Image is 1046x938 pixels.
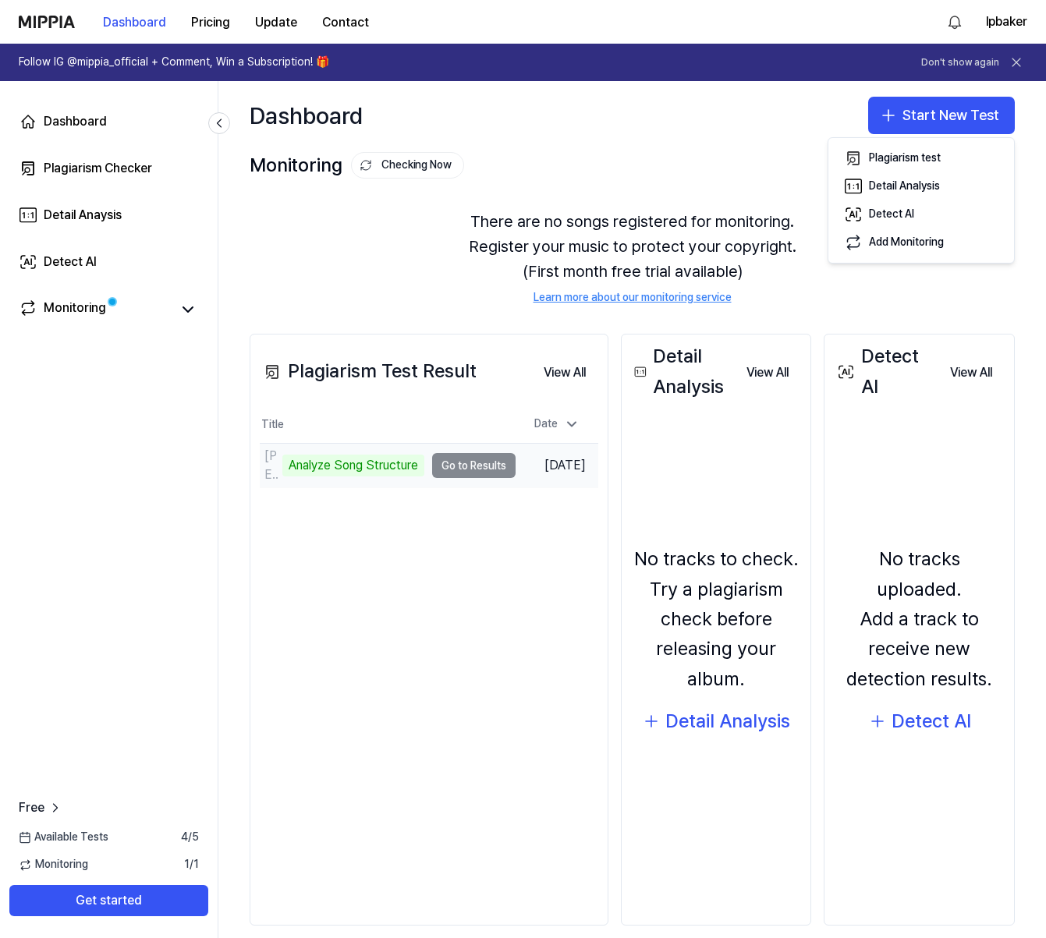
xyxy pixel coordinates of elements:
span: 4 / 5 [181,830,199,845]
h1: Follow IG @mippia_official + Comment, Win a Subscription! 🎁 [19,55,329,70]
button: Don't show again [921,56,999,69]
a: Dashboard [9,103,208,140]
div: Date [528,412,586,437]
div: Add Monitoring [869,235,944,250]
button: Plagiarism test [835,144,1008,172]
button: Detail Analysis [642,706,790,736]
div: [PERSON_NAME] - Cruel Summer (Official Audio) [264,447,278,484]
span: Monitoring [19,857,88,873]
div: No tracks uploaded. Add a track to receive new detection results. [834,544,1005,694]
div: Plagiarism test [869,150,941,166]
button: Detail Analysis [835,172,1008,200]
a: Monitoring [19,299,171,320]
a: View All [734,356,801,388]
img: logo [19,16,75,28]
a: Detail Anaysis [9,196,208,234]
a: Detect AI [9,243,208,281]
button: lpbaker [986,12,1027,31]
a: Plagiarism Checker [9,150,208,187]
div: There are no songs registered for monitoring. Register your music to protect your copyright. (Fir... [250,190,1015,324]
th: Title [260,406,516,444]
div: Plagiarism Checker [44,159,152,178]
div: Detect AI [834,342,938,402]
div: Monitoring [44,299,106,320]
div: Detail Analysis [665,706,790,736]
button: Detect AI [868,706,971,736]
div: Plagiarism Test Result [260,356,477,386]
a: Learn more about our monitoring service [534,290,732,306]
button: Start New Test [868,97,1015,134]
button: Dashboard [90,7,179,38]
button: View All [938,357,1005,388]
td: [DATE] [516,444,598,488]
button: Get started [9,885,208,916]
div: Detail Analysis [869,179,940,194]
a: Free [19,798,63,817]
button: Contact [310,7,381,38]
div: Detect AI [869,207,914,222]
a: Update [243,1,310,44]
button: View All [531,357,598,388]
button: Checking Now [351,152,464,179]
div: Dashboard [44,112,107,131]
div: No tracks to check. Try a plagiarism check before releasing your album. [631,544,802,694]
button: Update [243,7,310,38]
button: Detect AI [835,200,1008,228]
div: Detail Anaysis [44,206,122,225]
span: Free [19,798,44,817]
div: Dashboard [250,97,363,134]
div: Analyze Song Structure [282,455,424,476]
span: Available Tests [19,830,108,845]
a: View All [938,356,1005,388]
div: Detail Analysis [631,342,735,402]
button: Pricing [179,7,243,38]
img: 알림 [945,12,964,31]
div: Detect AI [44,253,97,271]
a: View All [531,356,598,388]
span: 1 / 1 [184,857,199,873]
button: View All [734,357,801,388]
button: Add Monitoring [835,228,1008,257]
div: Monitoring [250,150,464,180]
div: Detect AI [892,706,971,736]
